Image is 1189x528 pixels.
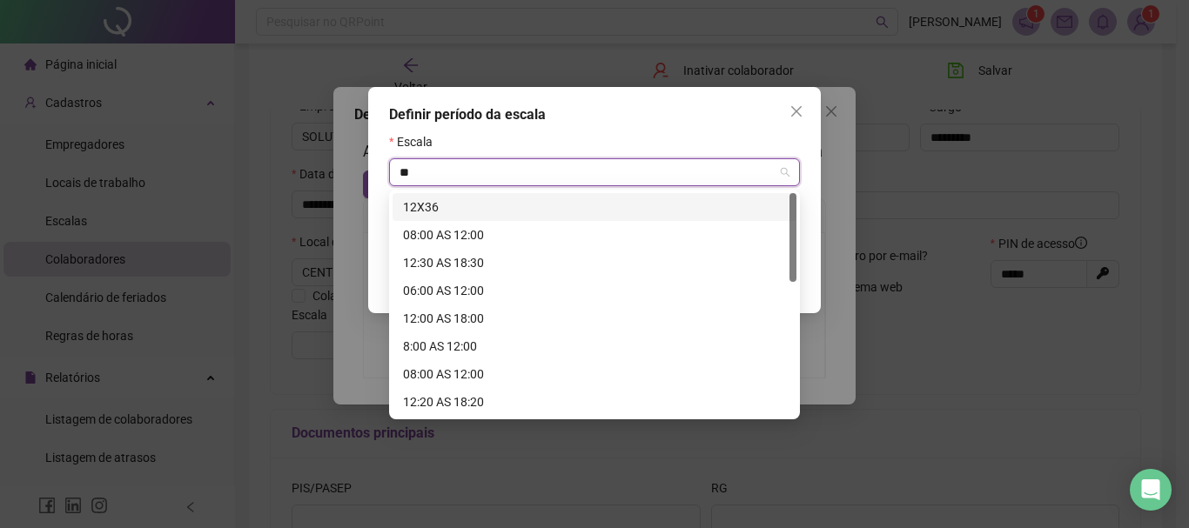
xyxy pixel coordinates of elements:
[403,281,786,300] div: 06:00 AS 12:00
[789,104,803,118] span: close
[393,304,796,332] div: 12:00 AS 18:00
[403,364,786,384] div: 08:00 AS 12:00
[393,388,796,416] div: 12:20 AS 18:20
[403,392,786,411] div: 12:20 AS 18:20
[403,309,786,328] div: 12:00 AS 18:00
[403,197,786,217] div: 12X36
[389,104,800,125] div: Definir período da escala
[393,221,796,249] div: 08:00 AS 12:00
[403,337,786,356] div: 8:00 AS 12:00
[393,277,796,304] div: 06:00 AS 12:00
[1130,469,1172,511] div: Open Intercom Messenger
[389,132,444,151] label: Escala
[393,193,796,221] div: 12X36
[783,97,810,125] button: Close
[403,225,786,244] div: 08:00 AS 12:00
[393,249,796,277] div: 12:30 AS 18:30
[393,332,796,360] div: 8:00 AS 12:00
[393,360,796,388] div: 08:00 AS 12:00
[403,253,786,272] div: 12:30 AS 18:30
